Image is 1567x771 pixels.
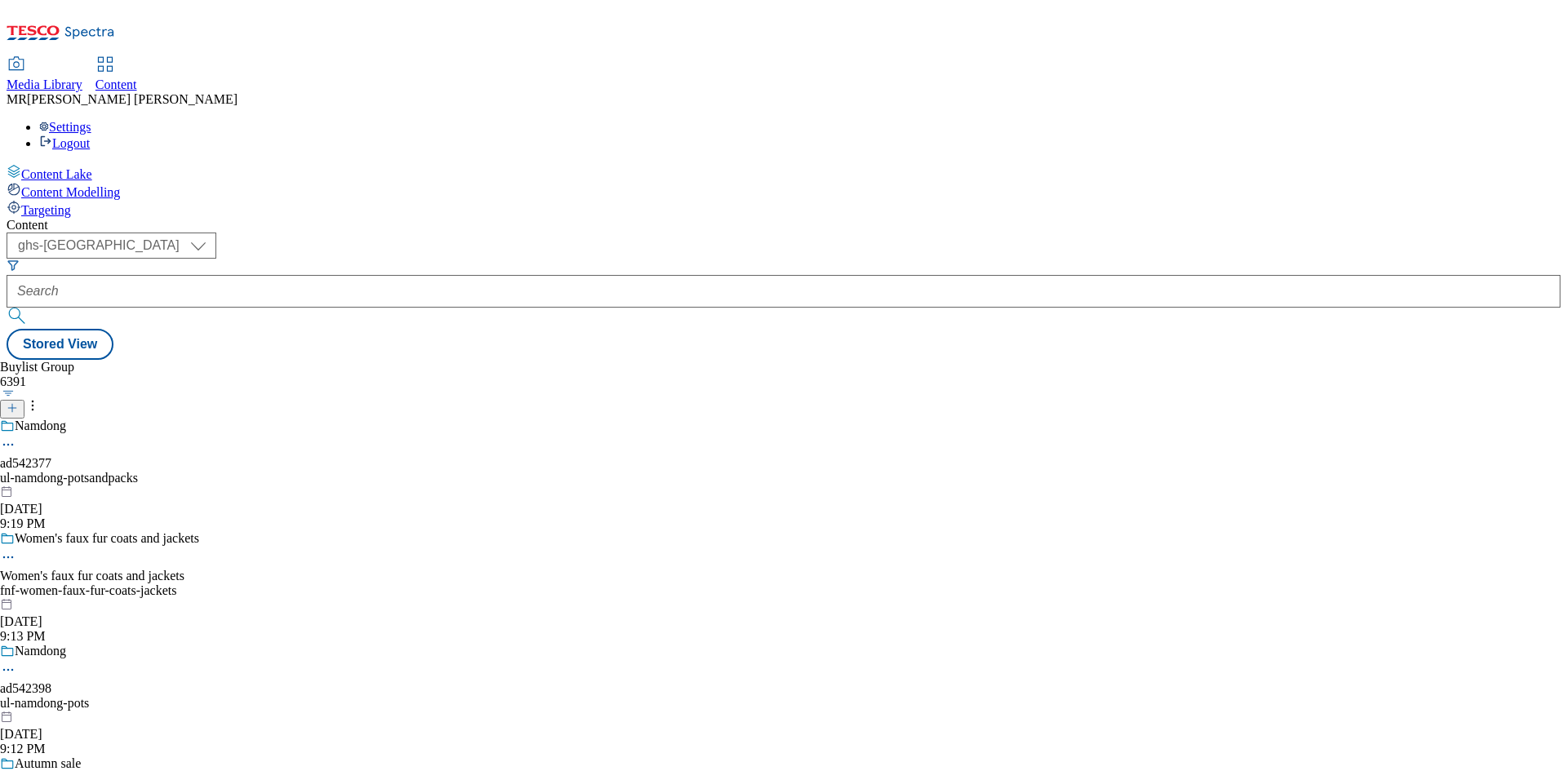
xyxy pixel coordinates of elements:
[7,200,1560,218] a: Targeting
[7,92,27,106] span: MR
[7,164,1560,182] a: Content Lake
[7,78,82,91] span: Media Library
[21,203,71,217] span: Targeting
[27,92,237,106] span: [PERSON_NAME] [PERSON_NAME]
[21,167,92,181] span: Content Lake
[7,259,20,272] svg: Search Filters
[15,644,66,658] div: Namdong
[7,58,82,92] a: Media Library
[21,185,120,199] span: Content Modelling
[15,756,81,771] div: Autumn sale
[7,329,113,360] button: Stored View
[7,182,1560,200] a: Content Modelling
[15,419,66,433] div: Namdong
[95,58,137,92] a: Content
[39,120,91,134] a: Settings
[7,275,1560,308] input: Search
[7,218,1560,233] div: Content
[39,136,90,150] a: Logout
[95,78,137,91] span: Content
[15,531,199,546] div: Women's faux fur coats and jackets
